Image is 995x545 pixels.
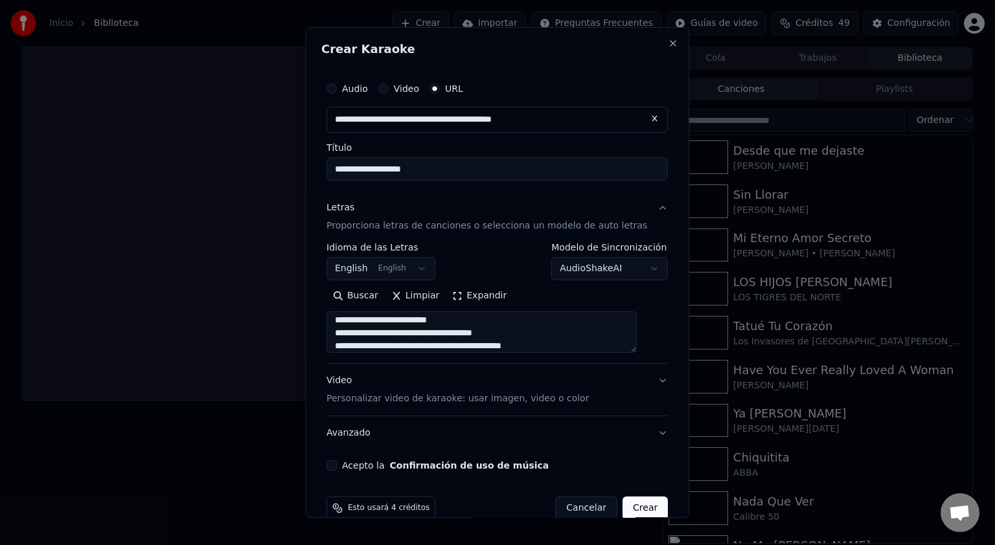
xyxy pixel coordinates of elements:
div: LetrasProporciona letras de canciones o selecciona un modelo de auto letras [326,243,668,363]
div: Video [326,374,589,405]
label: Modelo de Sincronización [552,243,669,252]
button: LetrasProporciona letras de canciones o selecciona un modelo de auto letras [326,191,668,243]
button: Buscar [326,285,385,306]
button: Avanzado [326,416,668,450]
div: Letras [326,201,354,214]
label: Título [326,143,668,152]
label: Acepto la [342,461,549,470]
h2: Crear Karaoke [321,43,673,55]
button: VideoPersonalizar video de karaoke: usar imagen, video o color [326,364,668,416]
button: Limpiar [385,285,446,306]
label: Audio [342,84,368,93]
button: Cancelar [556,496,618,520]
button: Crear [623,496,668,520]
label: Video [394,84,419,93]
p: Personalizar video de karaoke: usar imagen, video o color [326,392,589,405]
span: Esto usará 4 créditos [348,503,429,513]
label: Idioma de las Letras [326,243,435,252]
button: Expandir [446,285,514,306]
label: URL [445,84,463,93]
button: Acepto la [390,461,549,470]
p: Proporciona letras de canciones o selecciona un modelo de auto letras [326,219,647,232]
